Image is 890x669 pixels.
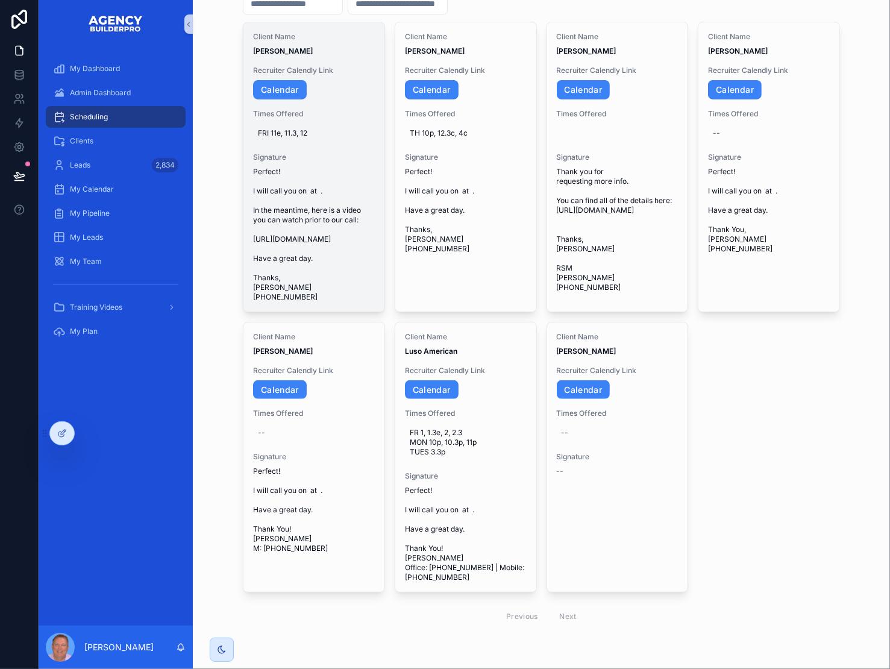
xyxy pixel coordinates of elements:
a: Training Videos [46,297,186,318]
span: Times Offered [405,109,527,119]
a: Calendar [557,380,610,400]
div: -- [562,428,569,438]
a: Calendar [253,80,307,99]
strong: [PERSON_NAME] [253,347,313,356]
strong: [PERSON_NAME] [557,46,616,55]
a: Calendar [405,380,459,400]
a: My Pipeline [46,203,186,224]
a: Calendar [708,80,762,99]
strong: [PERSON_NAME] [708,46,768,55]
div: -- [258,428,265,438]
span: Signature [253,452,375,462]
span: Perfect! I will call you on at . Have a great day. Thank You! [PERSON_NAME] Office: [PHONE_NUMBER... [405,486,527,582]
span: My Leads [70,233,103,242]
a: Client Name[PERSON_NAME]Recruiter Calendly LinkCalendarTimes OfferedFRI 11e, 11.3, 12SignaturePer... [243,22,385,312]
span: Signature [405,471,527,481]
span: Client Name [557,32,678,42]
span: Perfect! I will call you on at . Have a great day. Thank You! [PERSON_NAME] M: [PHONE_NUMBER] [253,466,375,553]
strong: [PERSON_NAME] [405,46,465,55]
span: Perfect! I will call you on at . Have a great day. Thank You, [PERSON_NAME] [PHONE_NUMBER] [708,167,830,254]
span: Recruiter Calendly Link [557,66,678,75]
a: Calendar [253,380,307,400]
span: Times Offered [557,109,678,119]
span: My Pipeline [70,209,110,218]
span: My Team [70,257,102,266]
span: My Calendar [70,184,114,194]
span: Training Videos [70,303,122,312]
a: Client Name[PERSON_NAME]Recruiter Calendly LinkCalendarTimes Offered--Signature-- [547,322,689,593]
span: Recruiter Calendly Link [405,66,527,75]
span: Signature [557,152,678,162]
span: Client Name [405,332,527,342]
span: Client Name [253,332,375,342]
span: Perfect! I will call you on at . Have a great day. Thanks, [PERSON_NAME] [PHONE_NUMBER] [405,167,527,254]
span: My Plan [70,327,98,336]
span: Recruiter Calendly Link [405,366,527,375]
a: Client Name[PERSON_NAME]Recruiter Calendly LinkCalendarTimes OfferedTH 10p, 12.3c, 4cSignaturePer... [395,22,537,312]
a: My Dashboard [46,58,186,80]
span: Signature [405,152,527,162]
span: -- [557,466,564,476]
span: Recruiter Calendly Link [253,66,375,75]
a: Client NameLuso AmericanRecruiter Calendly LinkCalendarTimes OfferedFR 1, 1.3e, 2, 2.3 MON 10p, 1... [395,322,537,593]
a: Client Name[PERSON_NAME]Recruiter Calendly LinkCalendarTimes Offered--SignaturePerfect! I will ca... [698,22,840,312]
span: Client Name [708,32,830,42]
a: Leads2,834 [46,154,186,176]
span: Client Name [253,32,375,42]
div: -- [713,128,720,138]
strong: Luso American [405,347,457,356]
span: Client Name [557,332,678,342]
span: Perfect! I will call you on at . In the meantime, here is a video you can watch prior to our call... [253,167,375,302]
span: Signature [557,452,678,462]
span: FRI 11e, 11.3, 12 [258,128,370,138]
span: Times Offered [253,409,375,418]
span: Client Name [405,32,527,42]
span: Times Offered [253,109,375,119]
a: Clients [46,130,186,152]
a: My Team [46,251,186,272]
div: scrollable content [39,48,193,360]
strong: [PERSON_NAME] [557,347,616,356]
span: Times Offered [708,109,830,119]
span: Recruiter Calendly Link [253,366,375,375]
img: App logo [88,14,143,34]
span: Times Offered [405,409,527,418]
span: Scheduling [70,112,108,122]
span: Admin Dashboard [70,88,131,98]
strong: [PERSON_NAME] [253,46,313,55]
span: Leads [70,160,90,170]
span: Thank you for requesting more info. You can find all of the details here: [URL][DOMAIN_NAME] Than... [557,167,678,292]
a: Client Name[PERSON_NAME]Recruiter Calendly LinkCalendarTimes Offered--SignaturePerfect! I will ca... [243,322,385,593]
a: Calendar [405,80,459,99]
span: Recruiter Calendly Link [708,66,830,75]
a: My Leads [46,227,186,248]
a: Scheduling [46,106,186,128]
span: Signature [708,152,830,162]
span: My Dashboard [70,64,120,74]
a: My Plan [46,321,186,342]
p: [PERSON_NAME] [84,641,154,653]
div: 2,834 [152,158,178,172]
span: Times Offered [557,409,678,418]
span: Recruiter Calendly Link [557,366,678,375]
a: My Calendar [46,178,186,200]
span: Clients [70,136,93,146]
a: Admin Dashboard [46,82,186,104]
a: Client Name[PERSON_NAME]Recruiter Calendly LinkCalendarTimes OfferedSignatureThank you for reques... [547,22,689,312]
span: FR 1, 1.3e, 2, 2.3 MON 10p, 10.3p, 11p TUES 3.3p [410,428,522,457]
span: TH 10p, 12.3c, 4c [410,128,522,138]
span: Signature [253,152,375,162]
a: Calendar [557,80,610,99]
